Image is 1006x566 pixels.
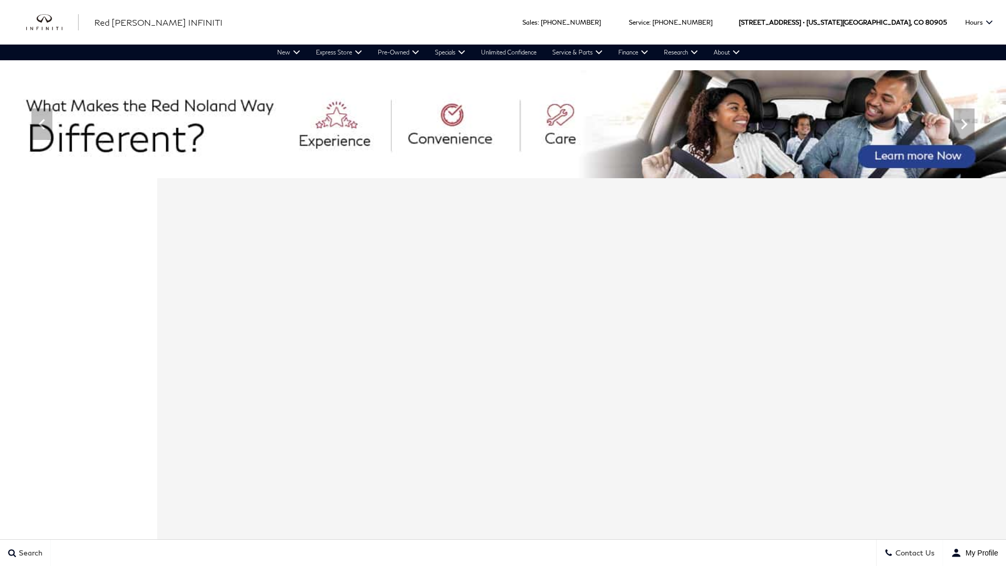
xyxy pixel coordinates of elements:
[94,16,223,29] a: Red [PERSON_NAME] INFINITI
[370,45,427,60] a: Pre-Owned
[652,18,713,26] a: [PHONE_NUMBER]
[26,14,79,31] img: INFINITI
[961,549,998,557] span: My Profile
[541,18,601,26] a: [PHONE_NUMBER]
[544,45,610,60] a: Service & Parts
[943,540,1006,566] button: user-profile-menu
[473,45,544,60] a: Unlimited Confidence
[269,45,748,60] nav: Main Navigation
[656,45,706,60] a: Research
[739,18,947,26] a: [STREET_ADDRESS] • [US_STATE][GEOGRAPHIC_DATA], CO 80905
[427,45,473,60] a: Specials
[706,45,748,60] a: About
[16,549,42,558] span: Search
[610,45,656,60] a: Finance
[269,45,308,60] a: New
[94,17,223,27] span: Red [PERSON_NAME] INFINITI
[522,18,538,26] span: Sales
[26,14,79,31] a: infiniti
[649,18,651,26] span: :
[893,549,935,558] span: Contact Us
[308,45,370,60] a: Express Store
[629,18,649,26] span: Service
[538,18,539,26] span: :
